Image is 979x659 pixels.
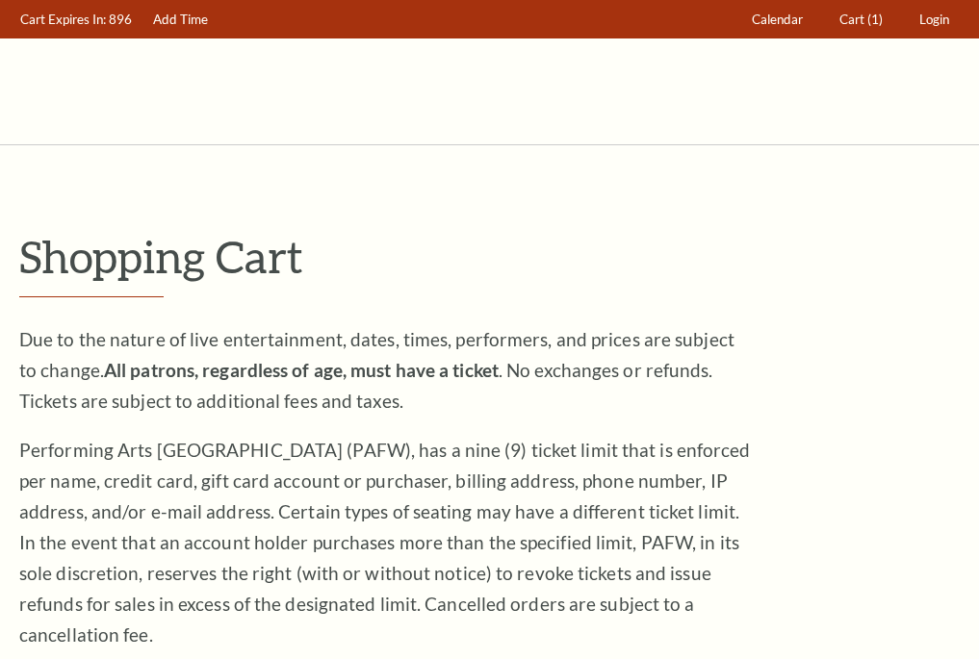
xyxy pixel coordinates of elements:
[839,12,864,27] span: Cart
[104,359,499,381] strong: All patrons, regardless of age, must have a ticket
[109,12,132,27] span: 896
[831,1,892,38] a: Cart (1)
[919,12,949,27] span: Login
[20,12,106,27] span: Cart Expires In:
[19,328,734,412] span: Due to the nature of live entertainment, dates, times, performers, and prices are subject to chan...
[144,1,218,38] a: Add Time
[19,435,751,650] p: Performing Arts [GEOGRAPHIC_DATA] (PAFW), has a nine (9) ticket limit that is enforced per name, ...
[743,1,812,38] a: Calendar
[19,232,960,281] p: Shopping Cart
[867,12,883,27] span: (1)
[752,12,803,27] span: Calendar
[911,1,959,38] a: Login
